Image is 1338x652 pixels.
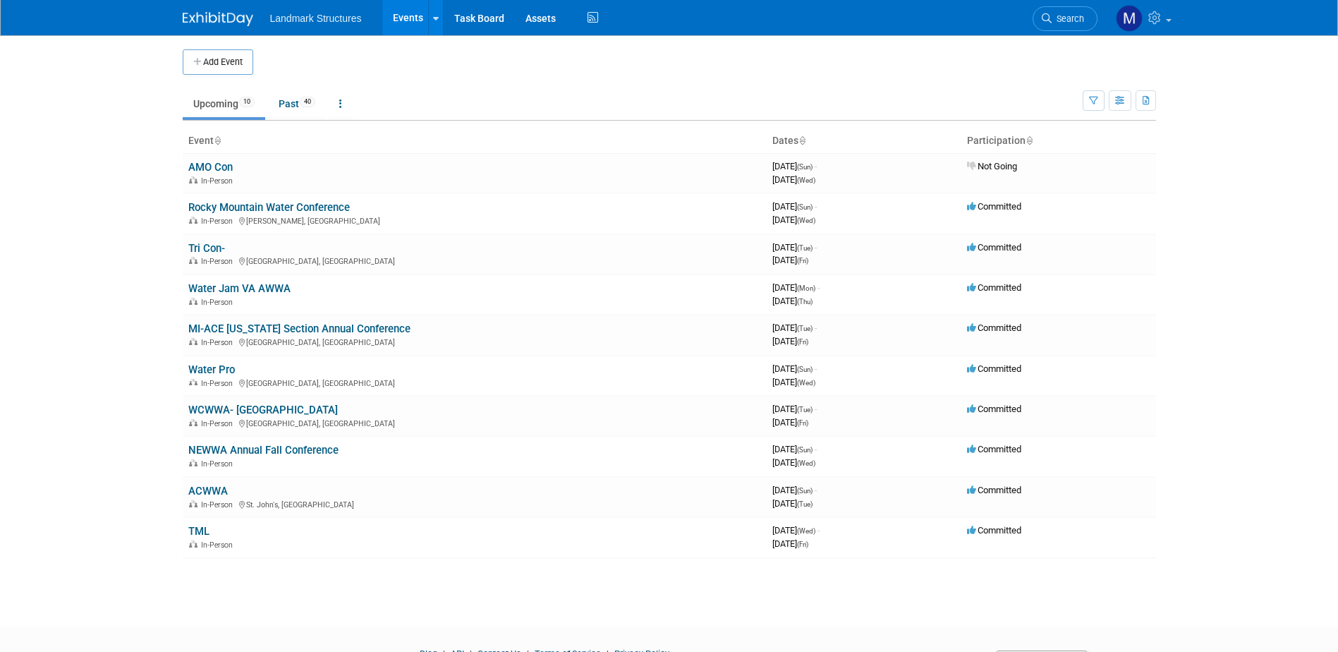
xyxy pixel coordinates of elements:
[767,129,961,153] th: Dates
[188,215,761,226] div: [PERSON_NAME], [GEOGRAPHIC_DATA]
[815,363,817,374] span: -
[201,500,237,509] span: In-Person
[183,90,265,117] a: Upcoming10
[772,525,820,536] span: [DATE]
[188,242,225,255] a: Tri Con-
[188,255,761,266] div: [GEOGRAPHIC_DATA], [GEOGRAPHIC_DATA]
[772,322,817,333] span: [DATE]
[188,322,410,335] a: MI-ACE [US_STATE] Section Annual Conference
[772,404,817,414] span: [DATE]
[188,485,228,497] a: ACWWA
[188,444,339,457] a: NEWWA Annual Fall Conference
[188,363,235,376] a: Water Pro
[967,485,1021,495] span: Committed
[772,485,817,495] span: [DATE]
[189,419,197,426] img: In-Person Event
[772,282,820,293] span: [DATE]
[188,525,209,538] a: TML
[201,459,237,469] span: In-Person
[815,242,817,253] span: -
[797,176,815,184] span: (Wed)
[201,257,237,266] span: In-Person
[189,217,197,224] img: In-Person Event
[188,336,761,347] div: [GEOGRAPHIC_DATA], [GEOGRAPHIC_DATA]
[797,338,808,346] span: (Fri)
[967,444,1021,454] span: Committed
[772,498,813,509] span: [DATE]
[967,363,1021,374] span: Committed
[188,282,291,295] a: Water Jam VA AWWA
[798,135,805,146] a: Sort by Start Date
[189,176,197,183] img: In-Person Event
[797,541,808,548] span: (Fri)
[183,49,253,75] button: Add Event
[772,377,815,387] span: [DATE]
[967,161,1017,171] span: Not Going
[772,201,817,212] span: [DATE]
[300,97,315,107] span: 40
[772,417,808,428] span: [DATE]
[817,282,820,293] span: -
[815,161,817,171] span: -
[183,129,767,153] th: Event
[797,419,808,427] span: (Fri)
[815,444,817,454] span: -
[189,541,197,548] img: In-Person Event
[201,419,237,428] span: In-Person
[797,446,813,454] span: (Sun)
[188,161,233,174] a: AMO Con
[188,201,350,214] a: Rocky Mountain Water Conference
[797,217,815,224] span: (Wed)
[772,444,817,454] span: [DATE]
[772,161,817,171] span: [DATE]
[797,379,815,387] span: (Wed)
[797,406,813,413] span: (Tue)
[201,338,237,347] span: In-Person
[201,379,237,388] span: In-Person
[1033,6,1097,31] a: Search
[967,404,1021,414] span: Committed
[772,174,815,185] span: [DATE]
[797,527,815,535] span: (Wed)
[797,163,813,171] span: (Sun)
[772,255,808,265] span: [DATE]
[815,404,817,414] span: -
[797,203,813,211] span: (Sun)
[797,325,813,332] span: (Tue)
[967,282,1021,293] span: Committed
[189,338,197,345] img: In-Person Event
[239,97,255,107] span: 10
[1116,5,1143,32] img: Maryann Tijerina
[797,257,808,265] span: (Fri)
[961,129,1156,153] th: Participation
[189,500,197,507] img: In-Person Event
[189,298,197,305] img: In-Person Event
[188,417,761,428] div: [GEOGRAPHIC_DATA], [GEOGRAPHIC_DATA]
[1052,13,1084,24] span: Search
[967,322,1021,333] span: Committed
[772,242,817,253] span: [DATE]
[201,541,237,550] span: In-Person
[189,459,197,466] img: In-Person Event
[772,336,808,346] span: [DATE]
[815,322,817,333] span: -
[188,404,338,416] a: WCWWA- [GEOGRAPHIC_DATA]
[967,242,1021,253] span: Committed
[797,244,813,252] span: (Tue)
[772,215,815,225] span: [DATE]
[201,298,237,307] span: In-Person
[797,500,813,508] span: (Tue)
[797,366,813,373] span: (Sun)
[1026,135,1033,146] a: Sort by Participation Type
[797,459,815,467] span: (Wed)
[188,377,761,388] div: [GEOGRAPHIC_DATA], [GEOGRAPHIC_DATA]
[815,485,817,495] span: -
[772,538,808,549] span: [DATE]
[772,457,815,468] span: [DATE]
[797,487,813,495] span: (Sun)
[797,284,815,292] span: (Mon)
[772,363,817,374] span: [DATE]
[817,525,820,536] span: -
[201,176,237,186] span: In-Person
[270,13,362,24] span: Landmark Structures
